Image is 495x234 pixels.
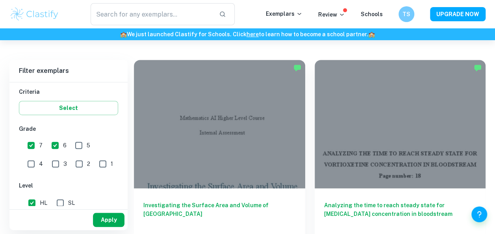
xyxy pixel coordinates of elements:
p: Exemplars [266,9,302,18]
span: 6 [63,141,67,150]
img: Marked [293,64,301,72]
a: Schools [361,11,383,17]
h6: We just launched Clastify for Schools. Click to learn how to become a school partner. [2,30,493,39]
p: Review [318,10,345,19]
button: UPGRADE NOW [430,7,486,21]
img: Marked [474,64,482,72]
span: HL [40,199,47,207]
h6: TS [402,10,411,19]
a: here [247,31,259,37]
h6: Grade [19,124,118,133]
span: 7 [39,141,43,150]
span: 3 [63,160,67,168]
span: 🏫 [368,31,375,37]
img: Clastify logo [9,6,59,22]
span: 5 [87,141,90,150]
h6: Analyzing the time to reach steady state for [MEDICAL_DATA] concentration in bloodstream [324,201,476,227]
span: 🏫 [120,31,127,37]
h6: Filter exemplars [9,60,128,82]
input: Search for any exemplars... [91,3,213,25]
span: 1 [111,160,113,168]
button: Help and Feedback [471,206,487,222]
h6: Investigating the Surface Area and Volume of [GEOGRAPHIC_DATA] [143,201,296,227]
h6: Criteria [19,87,118,96]
span: 2 [87,160,90,168]
h6: Level [19,181,118,190]
button: Select [19,101,118,115]
button: TS [399,6,414,22]
button: Apply [93,213,124,227]
span: SL [68,199,75,207]
span: 4 [39,160,43,168]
